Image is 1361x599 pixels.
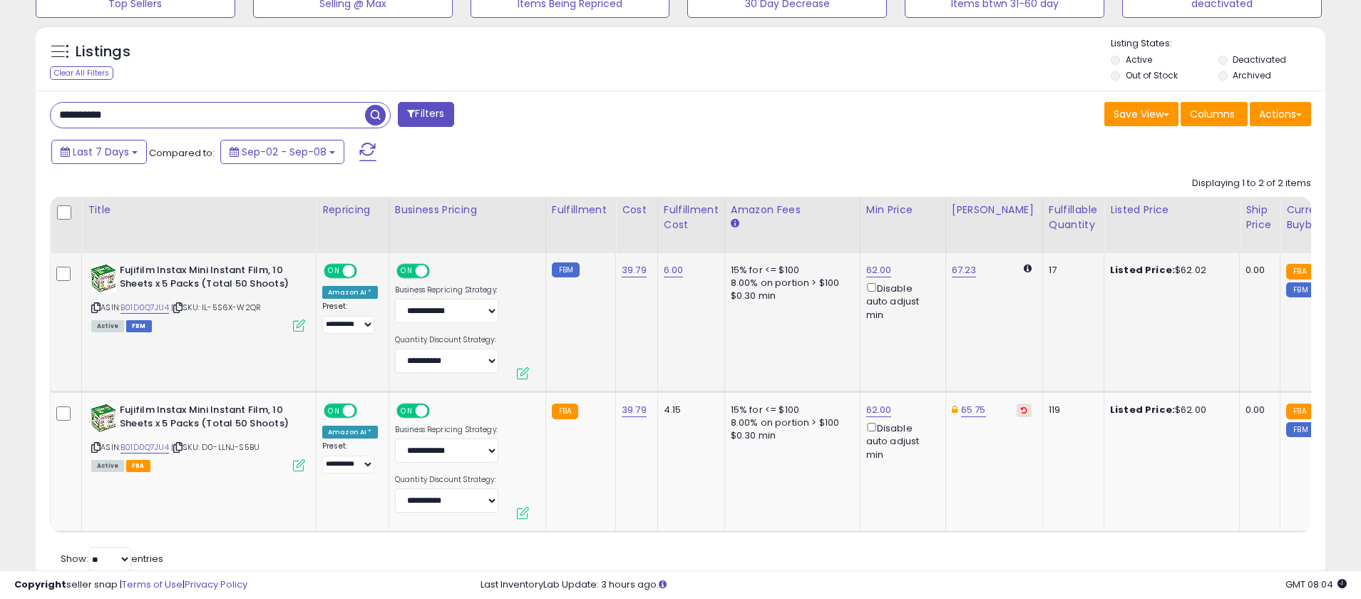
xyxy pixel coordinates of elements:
[325,265,343,277] span: ON
[866,403,892,417] a: 62.00
[322,426,378,439] div: Amazon AI *
[61,552,163,565] span: Show: entries
[1285,578,1347,591] span: 2025-09-18 08:04 GMT
[731,264,849,277] div: 15% for <= $100
[866,280,935,322] div: Disable auto adjust min
[14,578,66,591] strong: Copyright
[122,578,183,591] a: Terms of Use
[1286,404,1313,419] small: FBA
[51,140,147,164] button: Last 7 Days
[866,420,935,461] div: Disable auto adjust min
[622,403,647,417] a: 39.79
[91,404,116,432] img: 51HtZnhWfgL._SL40_.jpg
[664,203,719,232] div: Fulfillment Cost
[731,203,854,217] div: Amazon Fees
[398,265,416,277] span: ON
[50,66,113,80] div: Clear All Filters
[1181,102,1248,126] button: Columns
[952,263,977,277] a: 67.23
[171,302,261,313] span: | SKU: IL-5S6X-W2QR
[395,285,498,295] label: Business Repricing Strategy:
[1049,203,1098,232] div: Fulfillable Quantity
[552,203,610,217] div: Fulfillment
[220,140,344,164] button: Sep-02 - Sep-08
[1110,403,1175,416] b: Listed Price:
[1104,102,1178,126] button: Save View
[1110,263,1175,277] b: Listed Price:
[1250,102,1311,126] button: Actions
[664,404,714,416] div: 4.15
[395,475,498,485] label: Quantity Discount Strategy:
[398,102,453,127] button: Filters
[1233,53,1286,66] label: Deactivated
[120,264,293,294] b: Fujifilm Instax Mini Instant Film, 10 Sheets x 5 Packs (Total 50 Shoots)
[355,265,378,277] span: OFF
[731,217,739,230] small: Amazon Fees.
[664,263,684,277] a: 6.00
[395,425,498,435] label: Business Repricing Strategy:
[427,405,450,417] span: OFF
[1286,422,1314,437] small: FBM
[622,203,652,217] div: Cost
[622,263,647,277] a: 39.79
[1246,203,1274,232] div: Ship Price
[1049,404,1093,416] div: 119
[149,146,215,160] span: Compared to:
[120,302,169,314] a: B01D0Q7JU4
[120,441,169,454] a: B01D0Q7JU4
[866,263,892,277] a: 62.00
[1111,37,1325,51] p: Listing States:
[1246,404,1269,416] div: 0.00
[1286,282,1314,297] small: FBM
[1110,203,1233,217] div: Listed Price
[731,404,849,416] div: 15% for <= $100
[91,320,124,332] span: All listings currently available for purchase on Amazon
[1192,177,1311,190] div: Displaying 1 to 2 of 2 items
[731,429,849,442] div: $0.30 min
[552,404,578,419] small: FBA
[322,203,383,217] div: Repricing
[398,405,416,417] span: ON
[1126,53,1152,66] label: Active
[731,277,849,290] div: 8.00% on portion > $100
[14,578,247,592] div: seller snap | |
[355,405,378,417] span: OFF
[322,441,378,473] div: Preset:
[731,290,849,302] div: $0.30 min
[952,203,1037,217] div: [PERSON_NAME]
[91,264,116,292] img: 51HtZnhWfgL._SL40_.jpg
[322,286,378,299] div: Amazon AI *
[76,42,130,62] h5: Listings
[185,578,247,591] a: Privacy Policy
[961,403,986,417] a: 65.75
[731,416,849,429] div: 8.00% on portion > $100
[242,145,327,159] span: Sep-02 - Sep-08
[481,578,1347,592] div: Last InventoryLab Update: 3 hours ago.
[1190,107,1235,121] span: Columns
[1286,264,1313,280] small: FBA
[126,460,150,472] span: FBA
[126,320,152,332] span: FBM
[120,404,293,434] b: Fujifilm Instax Mini Instant Film, 10 Sheets x 5 Packs (Total 50 Shoots)
[1110,404,1228,416] div: $62.00
[1126,69,1178,81] label: Out of Stock
[866,203,940,217] div: Min Price
[395,335,498,345] label: Quantity Discount Strategy:
[552,262,580,277] small: FBM
[322,302,378,334] div: Preset:
[427,265,450,277] span: OFF
[88,203,310,217] div: Title
[91,460,124,472] span: All listings currently available for purchase on Amazon
[1110,264,1228,277] div: $62.02
[171,441,260,453] span: | SKU: D0-LLNJ-S5BU
[91,404,305,470] div: ASIN:
[325,405,343,417] span: ON
[1286,203,1360,232] div: Current Buybox Price
[1049,264,1093,277] div: 17
[73,145,129,159] span: Last 7 Days
[91,264,305,330] div: ASIN:
[1233,69,1271,81] label: Archived
[395,203,540,217] div: Business Pricing
[1246,264,1269,277] div: 0.00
